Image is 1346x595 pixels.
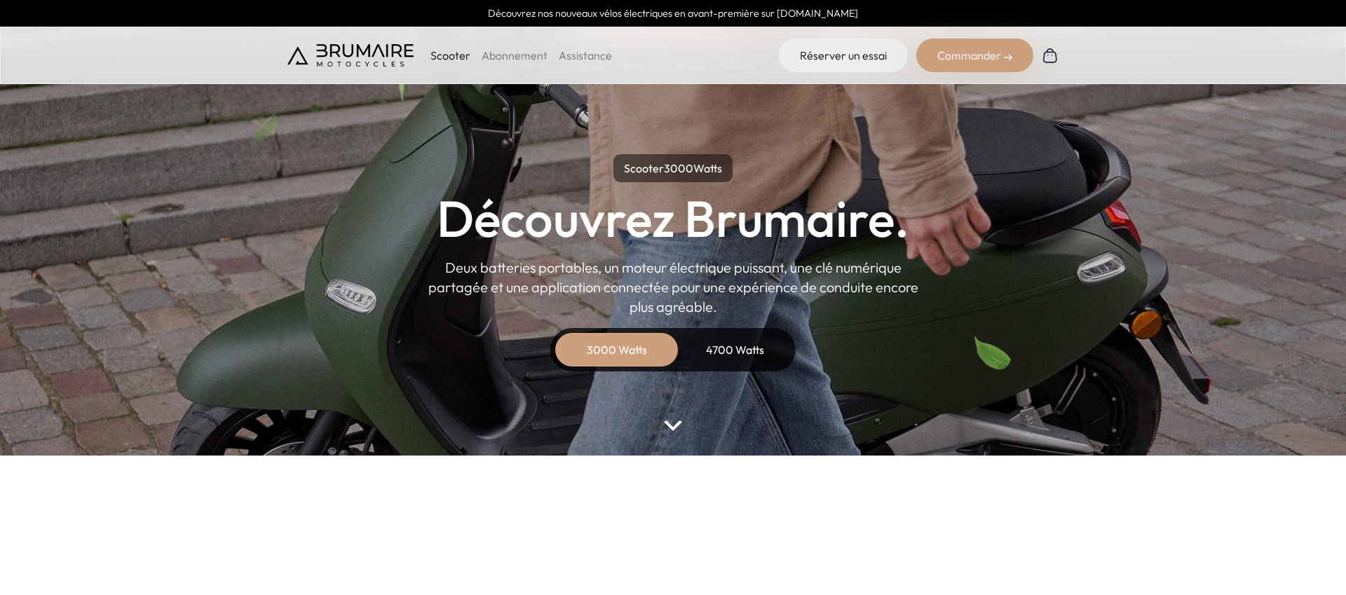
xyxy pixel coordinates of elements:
[679,333,791,367] div: 4700 Watts
[428,258,918,317] p: Deux batteries portables, un moteur électrique puissant, une clé numérique partagée et une applic...
[916,39,1033,72] div: Commander
[779,39,908,72] a: Réserver un essai
[561,333,673,367] div: 3000 Watts
[482,48,548,62] a: Abonnement
[1004,53,1012,62] img: right-arrow-2.png
[437,193,909,244] h1: Découvrez Brumaire.
[664,420,682,431] img: arrow-bottom.png
[430,47,470,64] p: Scooter
[287,44,414,67] img: Brumaire Motocycles
[613,154,733,182] p: Scooter Watts
[1042,47,1059,64] img: Panier
[664,161,693,175] span: 3000
[559,48,612,62] a: Assistance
